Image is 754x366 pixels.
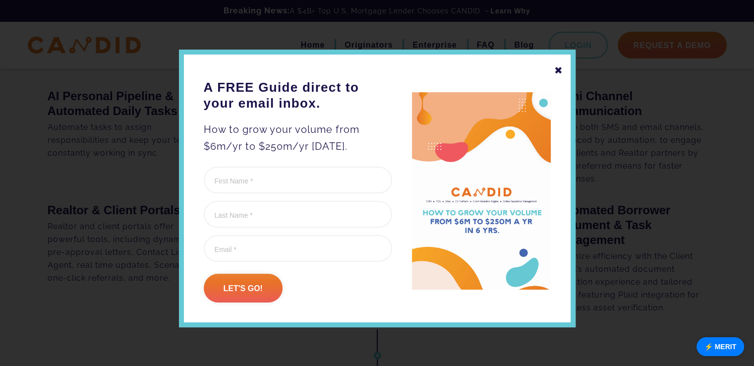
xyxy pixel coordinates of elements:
h3: A FREE Guide direct to your email inbox. [204,79,392,111]
input: Email * [204,235,392,262]
input: Let's go! [204,274,283,303]
div: ✖ [554,62,563,79]
img: A FREE Guide direct to your email inbox. [412,92,551,290]
input: Last Name * [204,201,392,228]
button: ⚡ Merit [696,337,744,356]
p: How to grow your volume from $6m/yr to $250m/yr [DATE]. [204,121,392,155]
input: First Name * [204,167,392,193]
